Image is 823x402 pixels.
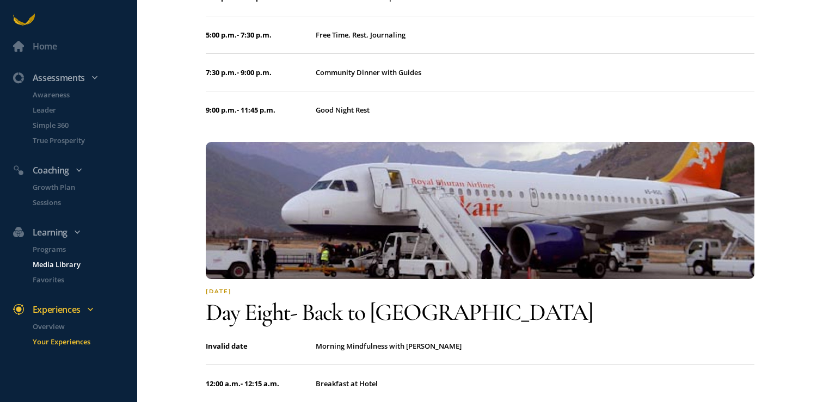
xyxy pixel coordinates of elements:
p: True Prosperity [33,135,135,146]
a: Simple 360 [20,120,137,131]
a: True Prosperity [20,135,137,146]
div: Learning [7,225,142,239]
div: Coaching [7,163,142,177]
a: Sessions [20,197,137,208]
a: Awareness [20,89,137,100]
div: [DATE] [206,288,754,295]
a: Your Experiences [20,336,137,347]
div: Good Night Rest [316,104,754,115]
div: Experiences [7,302,142,317]
p: Leader [33,104,135,115]
a: Growth Plan [20,182,137,193]
div: Morning Mindfulness with [PERSON_NAME] [316,341,754,351]
div: Back to [GEOGRAPHIC_DATA] [206,297,754,327]
p: Awareness [33,89,135,100]
div: Assessments [7,71,142,85]
div: 7:30 p.m. - 9:00 p.m. [206,67,316,78]
span: Day eight - [206,298,302,327]
div: Invalid date [206,341,316,351]
p: Media Library [33,259,135,270]
p: Sessions [33,197,135,208]
a: Programs [20,244,137,255]
div: Home [33,39,57,53]
div: Breakfast at Hotel [316,378,754,389]
p: Programs [33,244,135,255]
div: Community Dinner with Guides [316,67,754,78]
div: 9:00 p.m. - 11:45 p.m. [206,104,316,115]
p: Simple 360 [33,120,135,131]
p: Overview [33,321,135,332]
div: 5:00 p.m. - 7:30 p.m. [206,29,316,40]
img: quest-1756316560955.jpg [206,142,754,279]
a: Media Library [20,259,137,270]
a: Leader [20,104,137,115]
a: Overview [20,321,137,332]
div: 12:00 a.m. - 12:15 a.m. [206,378,316,389]
p: Favorites [33,274,135,285]
p: Your Experiences [33,336,135,347]
div: Free Time, Rest, Journaling [316,29,754,40]
a: Favorites [20,274,137,285]
p: Growth Plan [33,182,135,193]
